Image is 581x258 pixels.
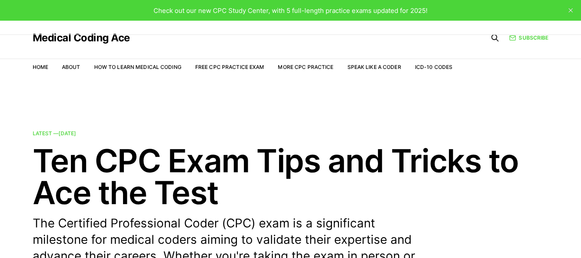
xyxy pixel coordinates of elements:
[33,130,76,137] span: Latest —
[415,64,452,70] a: ICD-10 Codes
[278,64,333,70] a: More CPC Practice
[441,216,581,258] iframe: portal-trigger
[564,3,578,17] button: close
[347,64,401,70] a: Speak Like a Coder
[94,64,181,70] a: How to Learn Medical Coding
[33,64,48,70] a: Home
[58,130,76,137] time: [DATE]
[33,145,549,208] h2: Ten CPC Exam Tips and Tricks to Ace the Test
[195,64,264,70] a: Free CPC Practice Exam
[62,64,80,70] a: About
[154,6,427,15] span: Check out our new CPC Study Center, with 5 full-length practice exams updated for 2025!
[33,33,130,43] a: Medical Coding Ace
[509,34,548,42] a: Subscribe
